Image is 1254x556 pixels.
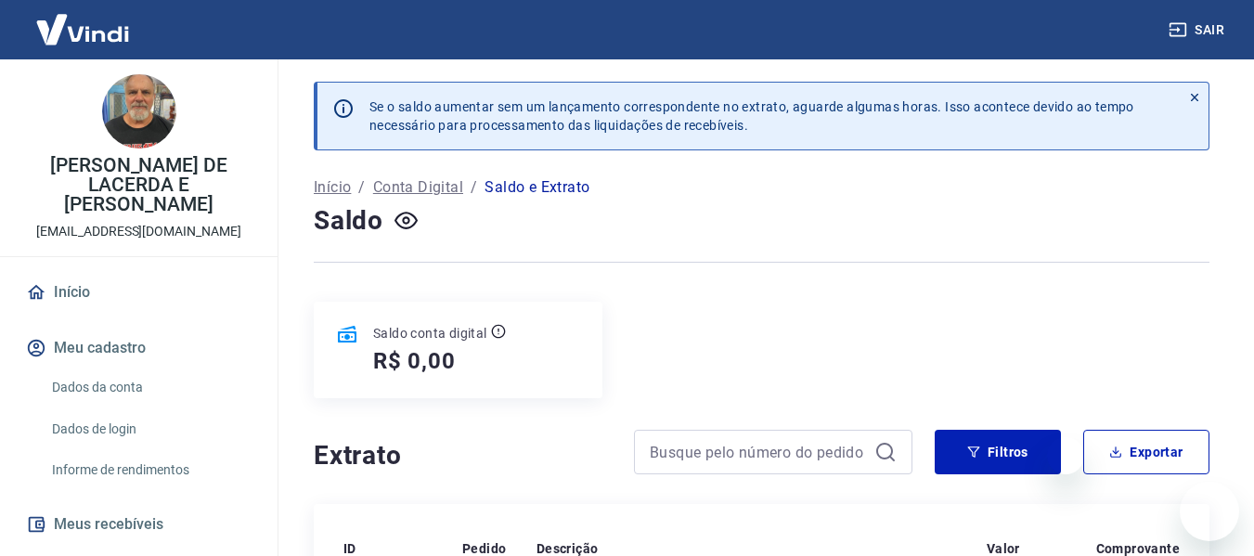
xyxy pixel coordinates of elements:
[36,222,241,241] p: [EMAIL_ADDRESS][DOMAIN_NAME]
[935,430,1061,474] button: Filtros
[314,176,351,199] a: Início
[650,438,867,466] input: Busque pelo número do pedido
[358,176,365,199] p: /
[45,369,255,407] a: Dados da conta
[22,504,255,545] button: Meus recebíveis
[314,202,383,239] h4: Saldo
[22,328,255,369] button: Meu cadastro
[373,324,487,343] p: Saldo conta digital
[471,176,477,199] p: /
[373,346,456,376] h5: R$ 0,00
[22,272,255,313] a: Início
[369,97,1134,135] p: Se o saldo aumentar sem um lançamento correspondente no extrato, aguarde algumas horas. Isso acon...
[102,74,176,149] img: 717485b8-6bf5-4b39-91a5-0383dda82f12.jpeg
[314,437,612,474] h4: Extrato
[22,1,143,58] img: Vindi
[485,176,589,199] p: Saldo e Extrato
[373,176,463,199] a: Conta Digital
[1047,437,1084,474] iframe: Fechar mensagem
[1165,13,1232,47] button: Sair
[45,451,255,489] a: Informe de rendimentos
[15,156,263,214] p: [PERSON_NAME] DE LACERDA E [PERSON_NAME]
[1180,482,1239,541] iframe: Botão para abrir a janela de mensagens
[1083,430,1209,474] button: Exportar
[45,410,255,448] a: Dados de login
